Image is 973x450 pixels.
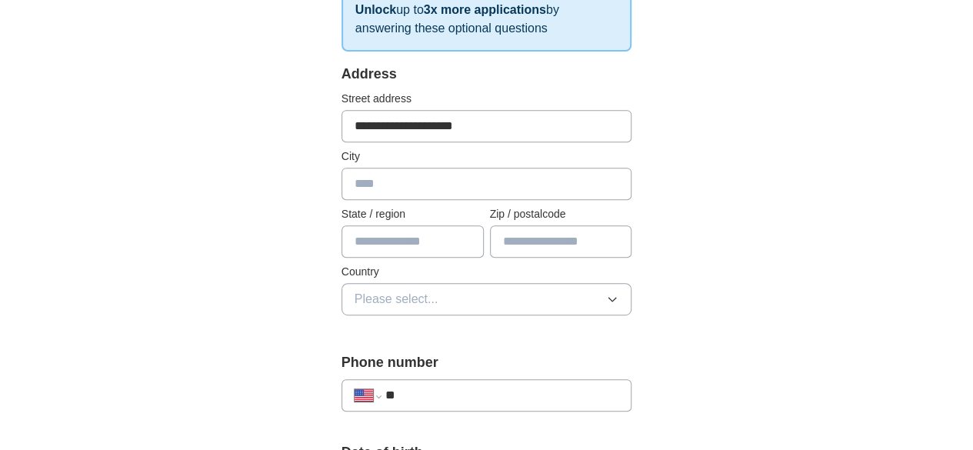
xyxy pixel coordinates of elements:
label: City [342,148,632,165]
span: Please select... [355,290,438,308]
label: Country [342,264,632,280]
strong: Unlock [355,3,396,16]
label: Phone number [342,352,632,373]
div: Address [342,64,632,85]
strong: 3x more applications [424,3,546,16]
label: Zip / postalcode [490,206,632,222]
label: State / region [342,206,484,222]
label: Street address [342,91,632,107]
button: Please select... [342,283,632,315]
